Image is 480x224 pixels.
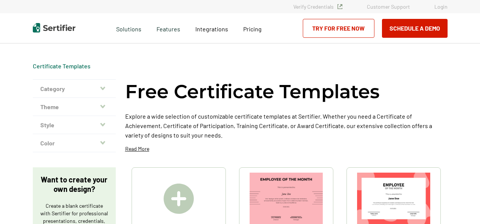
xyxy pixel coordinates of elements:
span: Certificate Templates [33,62,90,70]
a: Certificate Templates [33,62,90,70]
a: Customer Support [367,3,410,10]
button: Style [33,116,116,134]
img: Verified [337,4,342,9]
div: Breadcrumb [33,62,90,70]
img: Sertifier | Digital Credentialing Platform [33,23,75,32]
p: Explore a wide selection of customizable certificate templates at Sertifier. Whether you need a C... [125,111,448,140]
p: Read More [125,145,149,153]
a: Integrations [195,23,228,33]
a: Login [434,3,448,10]
img: Create A Blank Certificate [164,184,194,214]
span: Solutions [116,23,141,33]
button: Color [33,134,116,152]
button: Category [33,80,116,98]
a: Pricing [243,23,262,33]
button: Theme [33,98,116,116]
h1: Free Certificate Templates [125,79,380,104]
span: Pricing [243,25,262,32]
span: Features [156,23,180,33]
a: Verify Credentials [293,3,342,10]
span: Integrations [195,25,228,32]
p: Want to create your own design? [40,175,108,194]
a: Try for Free Now [303,19,374,38]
